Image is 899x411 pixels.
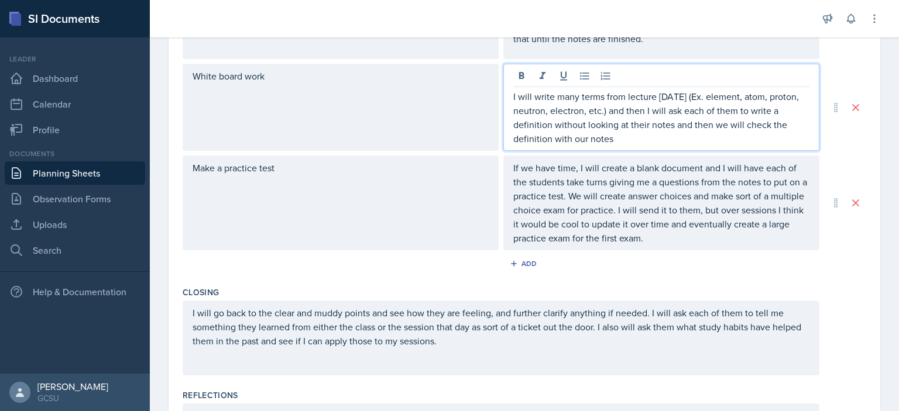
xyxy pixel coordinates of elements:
div: Leader [5,54,145,64]
div: Help & Documentation [5,280,145,303]
a: Search [5,239,145,262]
div: Documents [5,148,145,159]
a: Planning Sheets [5,161,145,185]
p: If we have time, I will create a blank document and I will have each of the students take turns g... [513,161,809,245]
p: I will go back to the clear and muddy points and see how they are feeling, and further clarify an... [193,306,809,348]
a: Dashboard [5,67,145,90]
label: Closing [183,286,219,298]
div: [PERSON_NAME] [37,381,108,392]
button: Add [506,255,544,272]
div: Add [512,259,537,268]
a: Uploads [5,213,145,236]
p: White board work [193,69,489,83]
div: GCSU [37,392,108,404]
a: Profile [5,118,145,141]
a: Observation Forms [5,187,145,210]
p: Make a practice test [193,161,489,175]
p: I will write many terms from lecture [DATE] (Ex. element, atom, proton, neutron, electron, etc.) ... [513,89,809,146]
a: Calendar [5,92,145,116]
label: Reflections [183,389,238,401]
